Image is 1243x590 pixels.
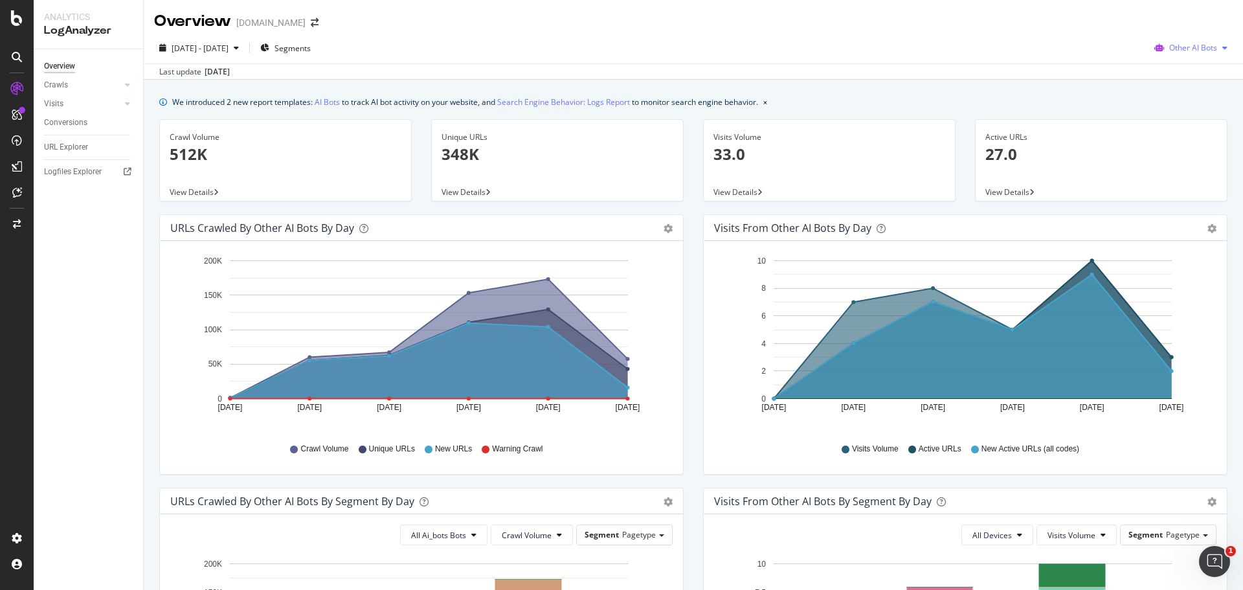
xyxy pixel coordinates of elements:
div: info banner [159,95,1227,109]
text: 2 [761,367,766,376]
div: URLs Crawled by Other AI Bots By Segment By Day [170,495,414,508]
div: Active URLs [985,131,1217,143]
svg: A chart. [714,251,1212,431]
text: 6 [761,312,766,321]
div: [DOMAIN_NAME] [236,16,306,29]
a: AI Bots [315,95,340,109]
div: URLs Crawled by Other AI Bots by day [170,221,354,234]
span: Segment [1128,529,1163,540]
div: Overview [44,60,75,73]
div: Conversions [44,116,87,130]
div: Visits [44,97,63,111]
span: 1 [1226,546,1236,556]
a: Logfiles Explorer [44,165,134,179]
div: arrow-right-arrow-left [311,18,319,27]
span: Crawl Volume [502,530,552,541]
span: [DATE] - [DATE] [172,43,229,54]
span: Visits Volume [852,444,899,455]
text: 8 [761,284,766,293]
div: Visits from Other AI Bots by day [714,221,871,234]
a: Overview [44,60,134,73]
text: [DATE] [1159,403,1184,412]
text: 200K [204,256,222,266]
text: [DATE] [377,403,401,412]
a: Conversions [44,116,134,130]
a: Crawls [44,78,121,92]
span: Active URLs [919,444,961,455]
div: Visits Volume [713,131,945,143]
span: Pagetype [1166,529,1200,540]
button: All Devices [961,525,1033,545]
p: 348K [442,143,673,165]
span: View Details [170,187,214,198]
text: 0 [218,394,222,403]
span: Unique URLs [369,444,415,455]
span: Warning Crawl [492,444,543,455]
div: LogAnalyzer [44,23,133,38]
text: [DATE] [1000,403,1025,412]
button: Visits Volume [1036,525,1117,545]
button: Crawl Volume [491,525,573,545]
text: [DATE] [218,403,243,412]
button: All Ai_bots Bots [400,525,487,545]
text: 10 [757,256,767,266]
span: Segments [274,43,311,54]
text: 4 [761,339,766,348]
text: [DATE] [1080,403,1104,412]
button: Segments [255,38,316,58]
div: Crawl Volume [170,131,401,143]
p: 27.0 [985,143,1217,165]
div: [DATE] [205,66,230,78]
text: 10 [757,560,767,569]
div: gear [1207,497,1216,506]
div: Last update [159,66,230,78]
svg: A chart. [170,251,668,431]
span: New URLs [435,444,472,455]
a: Search Engine Behavior: Logs Report [497,95,630,109]
text: [DATE] [841,403,866,412]
text: 100K [204,325,222,334]
a: URL Explorer [44,141,134,154]
div: gear [664,497,673,506]
span: All Devices [972,530,1012,541]
text: 50K [208,360,222,369]
div: gear [664,224,673,233]
div: Crawls [44,78,68,92]
span: Visits Volume [1047,530,1095,541]
button: Other AI Bots [1149,38,1233,58]
div: URL Explorer [44,141,88,154]
text: [DATE] [616,403,640,412]
div: Unique URLs [442,131,673,143]
span: View Details [713,187,757,198]
span: Other AI Bots [1169,42,1217,53]
div: Analytics [44,10,133,23]
p: 33.0 [713,143,945,165]
div: We introduced 2 new report templates: to track AI bot activity on your website, and to monitor se... [172,95,758,109]
div: Logfiles Explorer [44,165,102,179]
text: [DATE] [536,403,561,412]
text: [DATE] [762,403,787,412]
div: Overview [154,10,231,32]
text: [DATE] [456,403,481,412]
text: [DATE] [921,403,945,412]
text: 200K [204,560,222,569]
text: 150K [204,291,222,300]
span: All Ai_bots Bots [411,530,466,541]
div: Visits from Other AI Bots By Segment By Day [714,495,932,508]
span: Segment [585,529,619,540]
button: [DATE] - [DATE] [154,38,244,58]
div: gear [1207,224,1216,233]
span: New Active URLs (all codes) [981,444,1079,455]
text: 0 [761,394,766,403]
iframe: Intercom live chat [1199,546,1230,577]
span: View Details [442,187,486,198]
p: 512K [170,143,401,165]
span: View Details [985,187,1029,198]
button: close banner [760,93,770,111]
span: Pagetype [622,529,656,540]
span: Crawl Volume [300,444,348,455]
a: Visits [44,97,121,111]
text: [DATE] [297,403,322,412]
